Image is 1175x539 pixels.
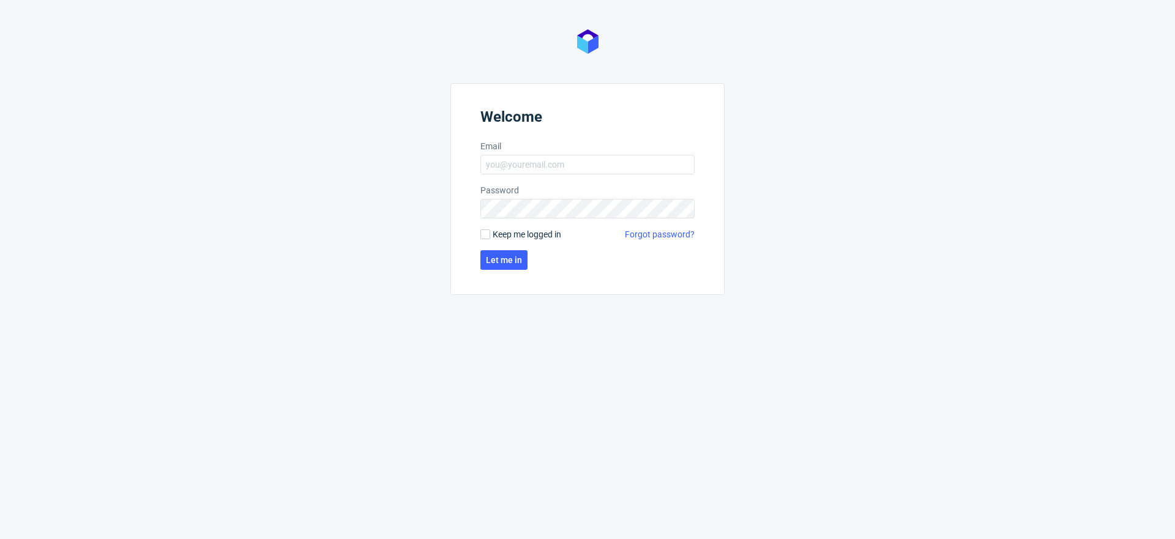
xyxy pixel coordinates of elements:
[486,256,522,264] span: Let me in
[480,140,695,152] label: Email
[480,184,695,196] label: Password
[480,250,528,270] button: Let me in
[480,108,695,130] header: Welcome
[625,228,695,240] a: Forgot password?
[480,155,695,174] input: you@youremail.com
[493,228,561,240] span: Keep me logged in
